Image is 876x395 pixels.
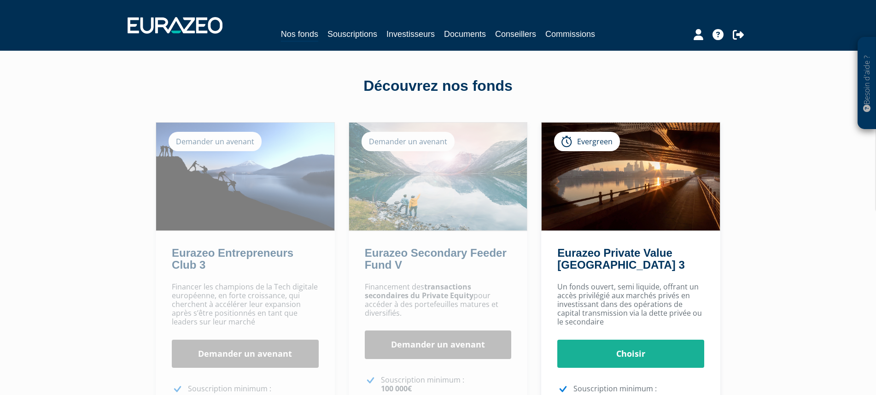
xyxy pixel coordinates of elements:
a: Eurazeo Entrepreneurs Club 3 [172,247,293,271]
a: Demander un avenant [365,330,512,359]
a: Commissions [545,28,595,41]
a: Eurazeo Secondary Feeder Fund V [365,247,507,271]
div: Découvrez nos fonds [175,76,701,97]
a: Conseillers [495,28,536,41]
div: Demander un avenant [169,132,262,151]
a: Souscriptions [327,28,377,41]
a: Demander un avenant [172,340,319,368]
img: 1732889491-logotype_eurazeo_blanc_rvb.png [128,17,222,34]
a: Nos fonds [281,28,318,42]
div: Evergreen [554,132,620,151]
img: Eurazeo Entrepreneurs Club 3 [156,123,334,230]
p: Financement des pour accéder à des portefeuilles matures et diversifiés. [365,283,512,318]
p: Besoin d'aide ? [862,42,872,125]
a: Choisir [557,340,704,368]
strong: transactions secondaires du Private Equity [365,282,473,301]
a: Eurazeo Private Value [GEOGRAPHIC_DATA] 3 [557,247,684,271]
strong: 100 000€ [381,383,412,394]
p: Un fonds ouvert, semi liquide, offrant un accès privilégié aux marchés privés en investissant dan... [557,283,704,327]
p: Souscription minimum : [381,376,512,393]
div: Demander un avenant [362,132,455,151]
img: Eurazeo Private Value Europe 3 [542,123,720,230]
p: Financer les champions de la Tech digitale européenne, en forte croissance, qui cherchent à accél... [172,283,319,327]
img: Eurazeo Secondary Feeder Fund V [349,123,527,230]
a: Documents [444,28,486,41]
a: Investisseurs [386,28,435,41]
